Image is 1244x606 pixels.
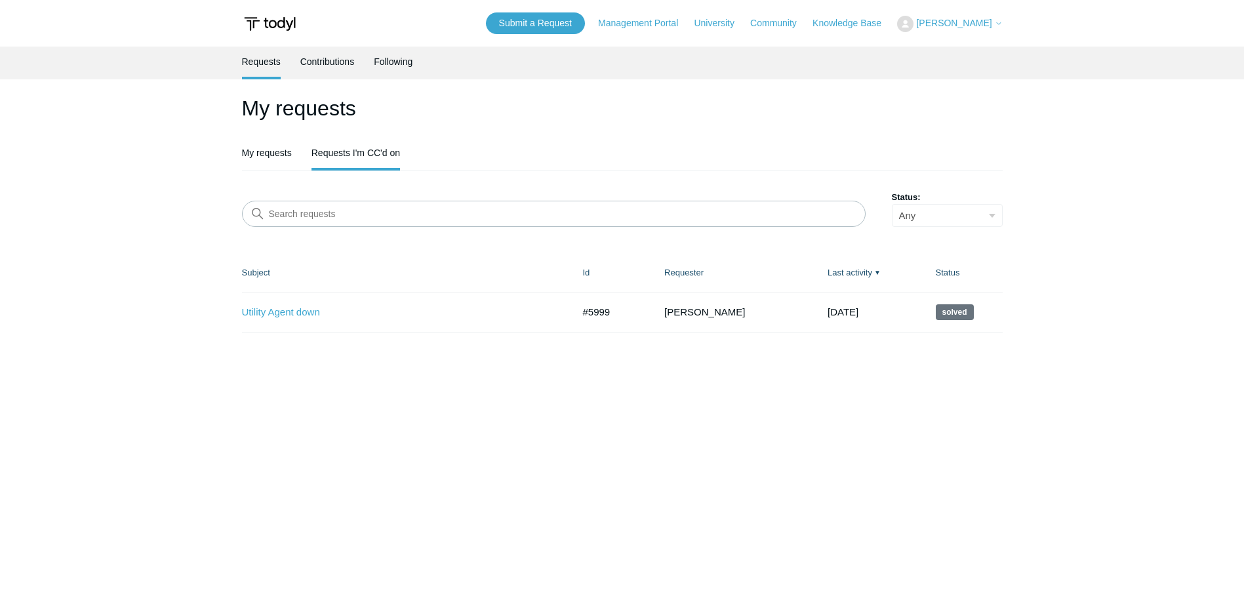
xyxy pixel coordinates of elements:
[486,12,585,34] a: Submit a Request
[242,305,553,320] a: Utility Agent down
[570,293,652,332] td: #5999
[750,16,810,30] a: Community
[828,268,872,277] a: Last activity▼
[694,16,747,30] a: University
[892,191,1003,204] label: Status:
[374,47,412,77] a: Following
[936,304,974,320] span: This request has been solved
[874,268,881,277] span: ▼
[242,253,570,293] th: Subject
[598,16,691,30] a: Management Portal
[311,138,400,168] a: Requests I'm CC'd on
[242,12,298,36] img: Todyl Support Center Help Center home page
[300,47,355,77] a: Contributions
[828,306,858,317] time: 08/16/2022, 03:26
[813,16,894,30] a: Knowledge Base
[923,253,1003,293] th: Status
[897,16,1002,32] button: [PERSON_NAME]
[242,47,281,77] a: Requests
[916,18,992,28] span: [PERSON_NAME]
[242,138,292,168] a: My requests
[570,253,652,293] th: Id
[651,293,814,332] td: [PERSON_NAME]
[242,92,1003,124] h1: My requests
[651,253,814,293] th: Requester
[242,201,866,227] input: Search requests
